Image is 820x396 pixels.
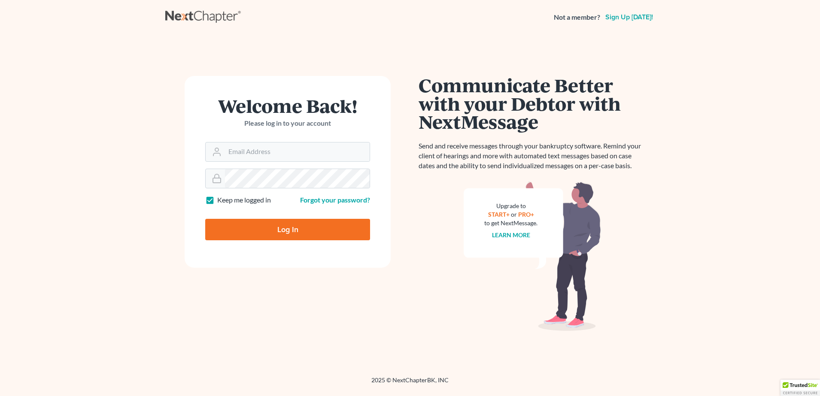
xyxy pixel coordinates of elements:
[205,219,370,240] input: Log In
[300,196,370,204] a: Forgot your password?
[464,181,601,331] img: nextmessage_bg-59042aed3d76b12b5cd301f8e5b87938c9018125f34e5fa2b7a6b67550977c72.svg
[511,211,517,218] span: or
[488,211,510,218] a: START+
[484,202,538,210] div: Upgrade to
[492,231,530,239] a: Learn more
[225,142,370,161] input: Email Address
[604,14,655,21] a: Sign up [DATE]!
[484,219,538,227] div: to get NextMessage.
[419,141,646,171] p: Send and receive messages through your bankruptcy software. Remind your client of hearings and mo...
[165,376,655,391] div: 2025 © NextChapterBK, INC
[554,12,600,22] strong: Not a member?
[217,195,271,205] label: Keep me logged in
[419,76,646,131] h1: Communicate Better with your Debtor with NextMessage
[205,97,370,115] h1: Welcome Back!
[205,118,370,128] p: Please log in to your account
[518,211,534,218] a: PRO+
[781,380,820,396] div: TrustedSite Certified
